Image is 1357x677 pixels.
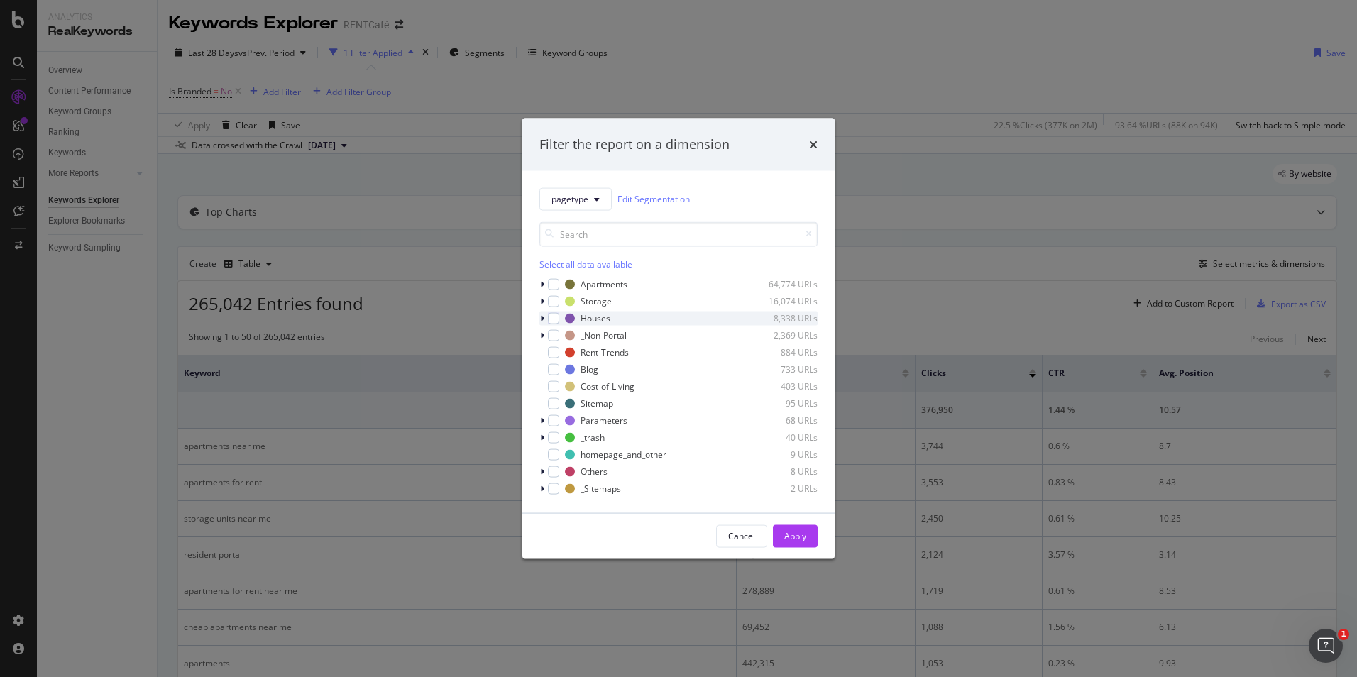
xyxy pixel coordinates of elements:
div: 95 URLs [748,397,818,409]
div: Rent-Trends [581,346,629,358]
div: Select all data available [539,258,818,270]
iframe: Intercom live chat [1309,629,1343,663]
div: 8 URLs [748,466,818,478]
div: homepage_and_other [581,448,666,461]
div: Others [581,466,608,478]
div: modal [522,119,835,559]
div: Cost-of-Living [581,380,634,392]
div: 16,074 URLs [748,295,818,307]
div: Sitemap [581,397,613,409]
input: Search [539,221,818,246]
div: _trash [581,431,605,444]
div: 9 URLs [748,448,818,461]
div: 2,369 URLs [748,329,818,341]
div: 733 URLs [748,363,818,375]
div: _Non-Portal [581,329,627,341]
div: Filter the report on a dimension [539,136,730,154]
div: 884 URLs [748,346,818,358]
a: Edit Segmentation [617,192,690,207]
div: 403 URLs [748,380,818,392]
div: 2 URLs [748,483,818,495]
div: Blog [581,363,598,375]
div: times [809,136,818,154]
div: Houses [581,312,610,324]
div: Parameters [581,414,627,426]
div: Cancel [728,530,755,542]
div: Apply [784,530,806,542]
button: pagetype [539,187,612,210]
button: Cancel [716,524,767,547]
div: 68 URLs [748,414,818,426]
div: 8,338 URLs [748,312,818,324]
div: _Sitemaps [581,483,621,495]
div: 64,774 URLs [748,278,818,290]
div: 40 URLs [748,431,818,444]
span: 1 [1338,629,1349,640]
div: Apartments [581,278,627,290]
span: pagetype [551,193,588,205]
button: Apply [773,524,818,547]
div: Storage [581,295,612,307]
